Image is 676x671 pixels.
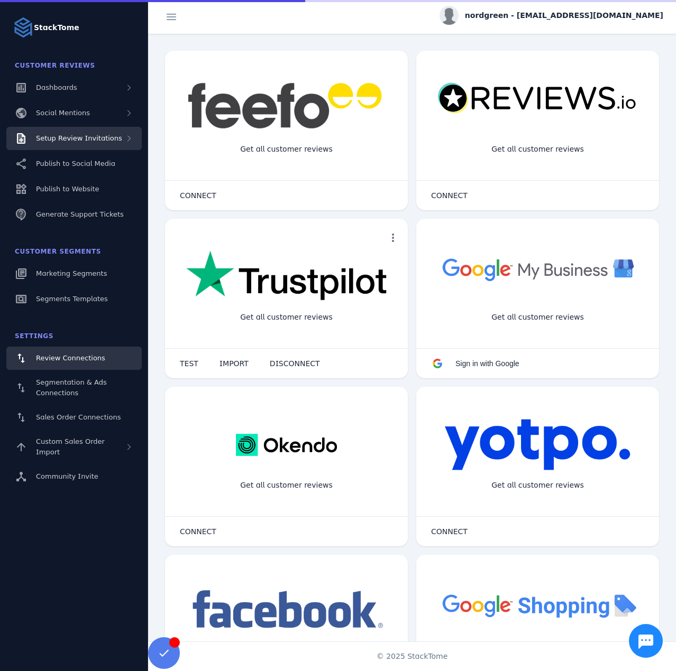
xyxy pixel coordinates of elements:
[6,287,142,311] a: Segments Templates
[236,418,337,471] img: okendo.webp
[270,360,320,367] span: DISCONNECT
[36,269,107,277] span: Marketing Segments
[36,160,115,167] span: Publish to Social Media
[232,135,341,163] div: Get all customer reviews
[421,185,478,206] button: CONNECT
[36,354,105,362] span: Review Connections
[6,178,142,201] a: Publish to Website
[36,134,122,142] span: Setup Review Invitations
[444,418,631,471] img: yotpo.png
[13,17,34,38] img: Logo image
[382,227,404,248] button: more
[186,586,387,633] img: facebook.png
[36,378,107,397] span: Segmentation & Ads Connections
[36,295,108,303] span: Segments Templates
[36,185,99,193] span: Publish to Website
[15,62,95,69] span: Customer Reviews
[209,353,259,374] button: IMPORT
[431,528,468,535] span: CONNECT
[232,471,341,499] div: Get all customer reviews
[36,413,121,421] span: Sales Order Connections
[169,353,209,374] button: TEST
[259,353,331,374] button: DISCONNECT
[437,586,638,624] img: googleshopping.png
[6,203,142,226] a: Generate Support Tickets
[6,406,142,429] a: Sales Order Connections
[377,651,448,662] span: © 2025 StackTome
[186,82,387,129] img: feefo.png
[475,639,600,667] div: Import Products from Google
[186,250,387,302] img: trustpilot.png
[180,528,216,535] span: CONNECT
[483,471,592,499] div: Get all customer reviews
[465,10,663,21] span: nordgreen - [EMAIL_ADDRESS][DOMAIN_NAME]
[15,248,101,255] span: Customer Segments
[169,185,227,206] button: CONNECT
[455,359,519,368] span: Sign in with Google
[437,250,638,288] img: googlebusiness.png
[483,135,592,163] div: Get all customer reviews
[34,22,79,33] strong: StackTome
[431,192,468,199] span: CONNECT
[6,372,142,404] a: Segmentation & Ads Connections
[180,192,216,199] span: CONNECT
[169,521,227,542] button: CONNECT
[36,437,105,456] span: Custom Sales Order Import
[232,303,341,331] div: Get all customer reviews
[36,210,124,218] span: Generate Support Tickets
[6,152,142,175] a: Publish to Social Media
[440,6,663,25] button: nordgreen - [EMAIL_ADDRESS][DOMAIN_NAME]
[421,353,530,374] button: Sign in with Google
[6,347,142,370] a: Review Connections
[36,109,90,117] span: Social Mentions
[437,82,638,115] img: reviewsio.svg
[421,521,478,542] button: CONNECT
[6,465,142,488] a: Community Invite
[220,360,249,367] span: IMPORT
[36,83,77,91] span: Dashboards
[15,332,53,340] span: Settings
[36,472,98,480] span: Community Invite
[180,360,198,367] span: TEST
[483,303,592,331] div: Get all customer reviews
[6,262,142,285] a: Marketing Segments
[440,6,459,25] img: profile.jpg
